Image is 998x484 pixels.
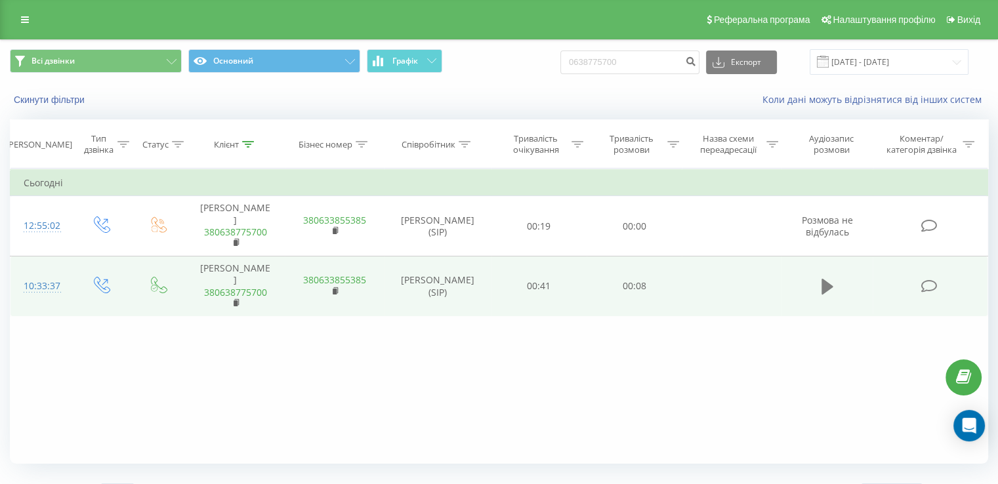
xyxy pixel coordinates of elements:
[762,93,988,106] a: Коли дані можуть відрізнятися вiд інших систем
[303,214,366,226] a: 380633855385
[503,133,569,155] div: Тривалість очікування
[598,133,664,155] div: Тривалість розмови
[714,14,810,25] span: Реферальна програма
[491,196,587,256] td: 00:19
[83,133,114,155] div: Тип дзвінка
[587,256,682,317] td: 00:08
[24,213,58,239] div: 12:55:02
[142,139,169,150] div: Статус
[587,196,682,256] td: 00:00
[186,256,285,317] td: [PERSON_NAME]
[392,56,418,66] span: Графік
[204,226,267,238] a: 380638775700
[953,410,985,441] div: Open Intercom Messenger
[491,256,587,317] td: 00:41
[188,49,360,73] button: Основний
[214,139,239,150] div: Клієнт
[24,273,58,299] div: 10:33:37
[793,133,870,155] div: Аудіозапис розмови
[299,139,352,150] div: Бізнес номер
[6,139,72,150] div: [PERSON_NAME]
[560,50,699,74] input: Пошук за номером
[402,139,455,150] div: Співробітник
[802,214,853,238] span: Розмова не відбулась
[883,133,959,155] div: Коментар/категорія дзвінка
[706,50,777,74] button: Експорт
[694,133,763,155] div: Назва схеми переадресації
[10,170,988,196] td: Сьогодні
[204,286,267,298] a: 380638775700
[10,49,182,73] button: Всі дзвінки
[31,56,75,66] span: Всі дзвінки
[957,14,980,25] span: Вихід
[367,49,442,73] button: Графік
[385,256,491,317] td: [PERSON_NAME] (SIP)
[385,196,491,256] td: [PERSON_NAME] (SIP)
[186,196,285,256] td: [PERSON_NAME]
[833,14,935,25] span: Налаштування профілю
[303,273,366,286] a: 380633855385
[10,94,91,106] button: Скинути фільтри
